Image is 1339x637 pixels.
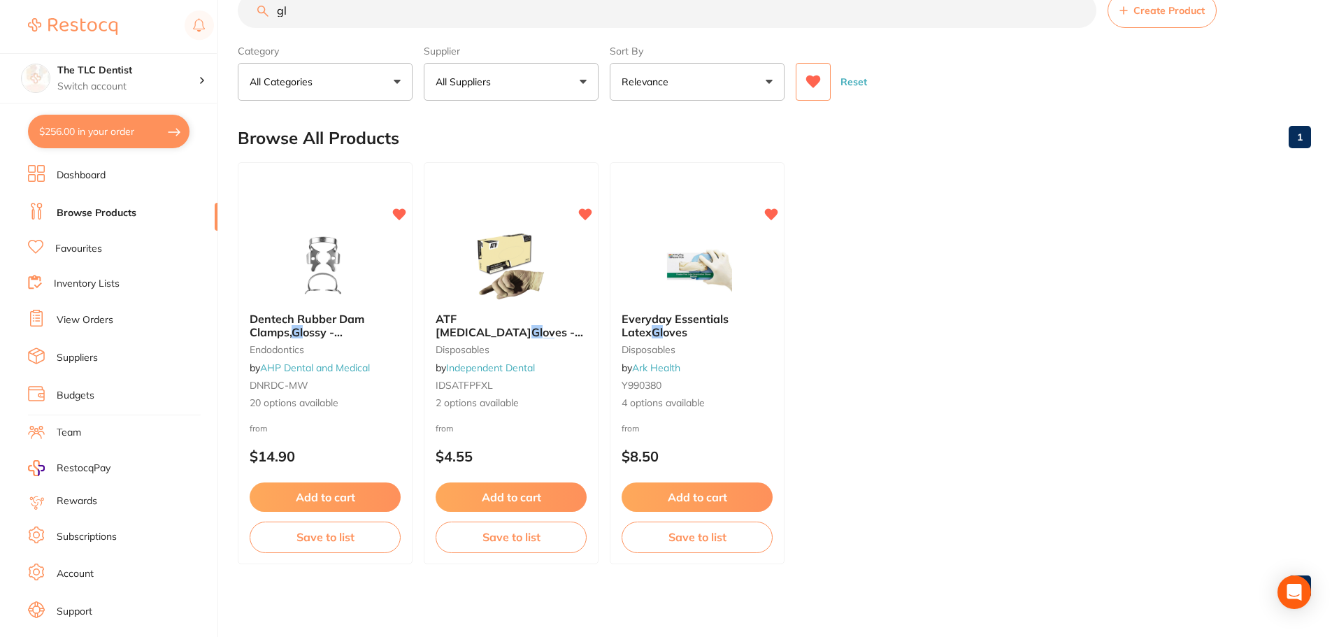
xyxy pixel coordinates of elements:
img: Everyday Essentials Latex Gloves [652,231,743,301]
button: $256.00 in your order [28,115,189,148]
small: disposables [622,344,773,355]
span: Dentech Rubber Dam Clamps, [250,312,364,338]
a: 1 [1289,123,1311,151]
span: ossy - [MEDICAL_DATA], Winged [250,325,394,352]
span: oves [554,338,579,352]
b: ATF Dental Examination Gloves - Latex - Powder Free Gloves [436,313,587,338]
span: Y990380 [622,379,661,392]
span: by [436,362,535,374]
img: ATF Dental Examination Gloves - Latex - Powder Free Gloves [466,231,557,301]
small: endodontics [250,344,401,355]
em: Gl [292,325,303,339]
b: Dentech Rubber Dam Clamps, Glossy - Molar, Winged [250,313,401,338]
img: Restocq Logo [28,18,117,35]
a: Subscriptions [57,530,117,544]
a: Team [57,426,81,440]
button: All Categories [238,63,413,101]
p: $8.50 [622,448,773,464]
span: ATF [MEDICAL_DATA] [436,312,531,338]
span: 2 options available [436,396,587,410]
button: Save to list [250,522,401,552]
span: from [250,423,268,434]
button: Add to cart [436,482,587,512]
a: Restocq Logo [28,10,117,43]
label: Supplier [424,45,599,57]
a: Budgets [57,389,94,403]
button: Reset [836,63,871,101]
button: Relevance [610,63,785,101]
button: Save to list [436,522,587,552]
span: IDSATFPFXL [436,379,493,392]
label: Category [238,45,413,57]
span: from [622,423,640,434]
a: View Orders [57,313,113,327]
button: Save to list [622,522,773,552]
div: Open Intercom Messenger [1277,575,1311,609]
span: 20 options available [250,396,401,410]
a: Support [57,605,92,619]
span: by [622,362,680,374]
p: Relevance [622,75,674,89]
em: Gl [652,325,663,339]
img: Dentech Rubber Dam Clamps, Glossy - Molar, Winged [280,231,371,301]
img: RestocqPay [28,460,45,476]
p: $14.90 [250,448,401,464]
small: disposables [436,344,587,355]
h4: The TLC Dentist [57,64,199,78]
button: Add to cart [250,482,401,512]
span: Create Product [1133,5,1205,16]
em: Gl [543,338,554,352]
em: Gl [531,325,543,339]
a: Rewards [57,494,97,508]
p: $4.55 [436,448,587,464]
span: 4 options available [622,396,773,410]
span: Everyday Essentials Latex [622,312,729,338]
a: Browse Products [57,206,136,220]
p: All Suppliers [436,75,496,89]
a: Dashboard [57,169,106,182]
a: Suppliers [57,351,98,365]
a: Ark Health [632,362,680,374]
span: RestocqPay [57,461,110,475]
button: Add to cart [622,482,773,512]
span: oves [663,325,687,339]
p: All Categories [250,75,318,89]
span: from [436,423,454,434]
span: DNRDC-MW [250,379,308,392]
a: Independent Dental [446,362,535,374]
a: Inventory Lists [54,277,120,291]
p: Switch account [57,80,199,94]
a: Account [57,567,94,581]
img: The TLC Dentist [22,64,50,92]
a: 1 [1289,573,1311,601]
button: All Suppliers [424,63,599,101]
a: AHP Dental and Medical [260,362,370,374]
label: Sort By [610,45,785,57]
b: Everyday Essentials Latex Gloves [622,313,773,338]
h2: Browse All Products [238,129,399,148]
a: Favourites [55,242,102,256]
span: by [250,362,370,374]
span: oves - Latex - Powder Free [436,325,583,352]
a: RestocqPay [28,460,110,476]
